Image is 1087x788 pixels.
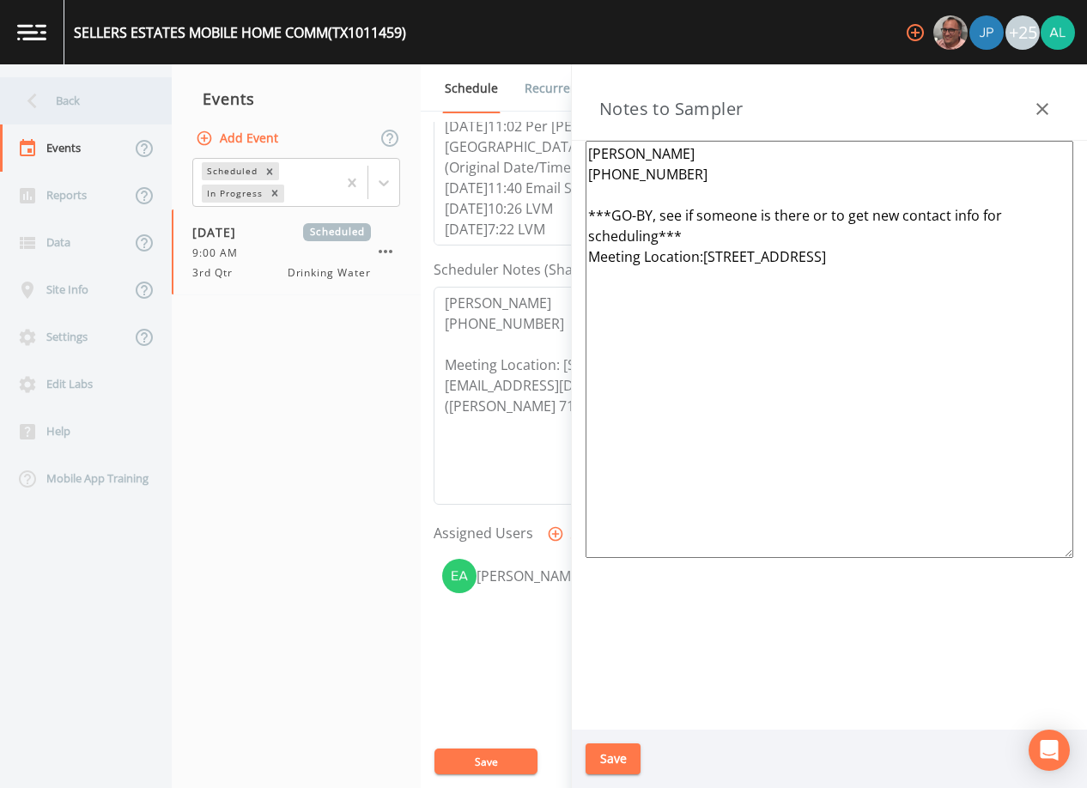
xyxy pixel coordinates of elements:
div: Mike Franklin [932,15,969,50]
textarea: [DATE]12:11 Email Sent [DATE]2:44 N/A (Mailbox Full/7080) [DATE]10:29 N/A (Mailbox Full/7080) [DA... [434,27,949,245]
div: Remove Scheduled [260,162,279,180]
div: Open Intercom Messenger [1029,730,1070,771]
div: [PERSON_NAME] [477,566,648,586]
span: Scheduled [303,223,371,241]
img: e2d790fa78825a4bb76dcb6ab311d44c [933,15,968,50]
div: Scheduled [202,162,260,180]
div: Joshua gere Paul [969,15,1005,50]
div: +25 [1005,15,1040,50]
label: Assigned Users [434,523,533,543]
img: logo [17,24,46,40]
h3: Notes to Sampler [599,95,743,123]
button: Save [434,749,537,774]
span: 9:00 AM [192,245,248,261]
span: [DATE] [192,223,248,241]
span: 3rd Qtr [192,265,243,281]
label: Scheduler Notes (Shared with all events) [434,259,695,280]
img: ff142b34ec2214575dc88d8f532d4ecb [442,559,477,593]
img: 30a13df2a12044f58df5f6b7fda61338 [1041,15,1075,50]
div: Events [172,77,421,120]
a: Schedule [442,64,501,113]
a: Recurrence [522,64,593,112]
textarea: [PERSON_NAME] [PHONE_NUMBER] ***GO-BY, see if someone is there or to get new contact info for sch... [586,141,1073,558]
div: SELLERS ESTATES MOBILE HOME COMM (TX1011459) [74,22,406,43]
button: Add Event [192,123,285,155]
div: Remove In Progress [265,185,284,203]
button: Add [543,518,601,550]
a: [DATE]Scheduled9:00 AM3rd QtrDrinking Water [172,209,421,295]
textarea: [PERSON_NAME] [PHONE_NUMBER] Meeting Location: [STREET_ADDRESS] [EMAIL_ADDRESS][DOMAIN_NAME] ([PE... [434,287,949,505]
div: In Progress [202,185,265,203]
span: Drinking Water [288,265,371,281]
img: 41241ef155101aa6d92a04480b0d0000 [969,15,1004,50]
button: Save [586,743,641,775]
